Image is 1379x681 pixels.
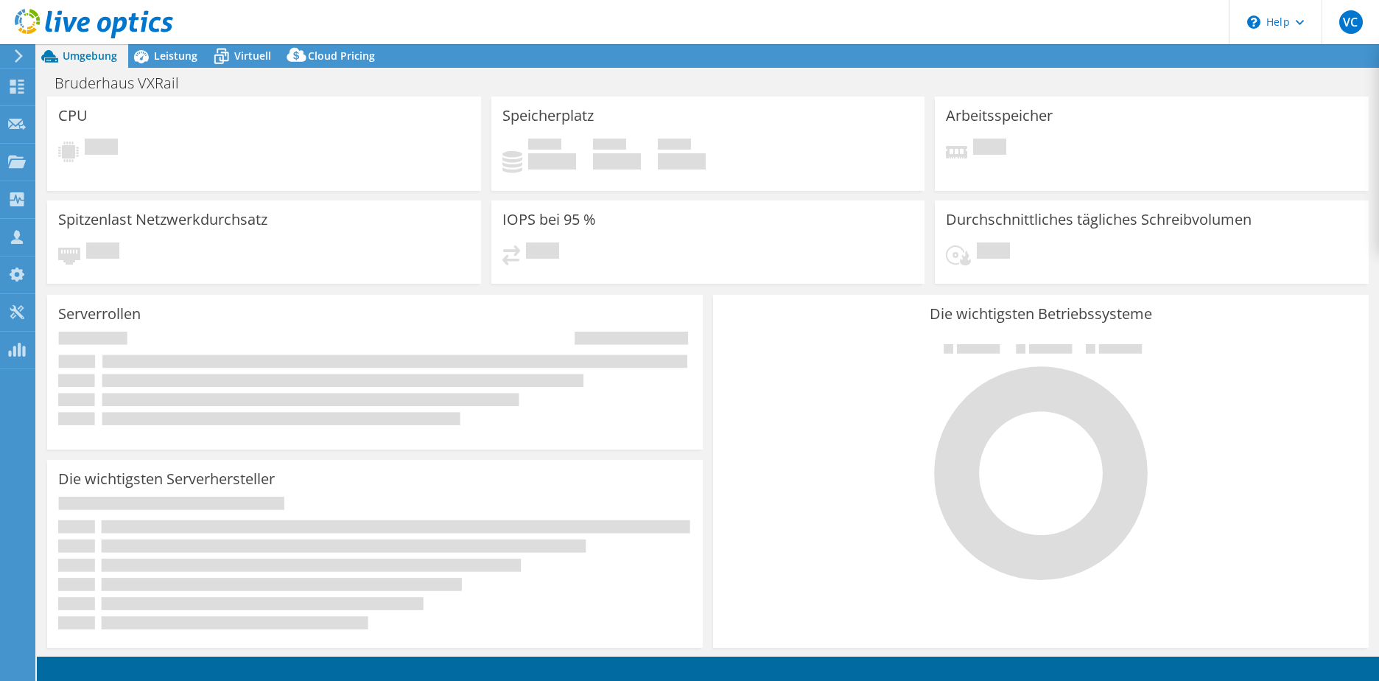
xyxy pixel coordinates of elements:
[48,75,202,91] h1: Bruderhaus VXRail
[977,242,1010,262] span: Ausstehend
[58,306,141,322] h3: Serverrollen
[528,139,561,153] span: Belegt
[1247,15,1260,29] svg: \n
[86,242,119,262] span: Ausstehend
[973,139,1006,158] span: Ausstehend
[724,306,1358,322] h3: Die wichtigsten Betriebssysteme
[1339,10,1363,34] span: VC
[946,108,1053,124] h3: Arbeitsspeicher
[528,153,576,170] h4: 0 GiB
[502,108,594,124] h3: Speicherplatz
[58,212,267,228] h3: Spitzenlast Netzwerkdurchsatz
[234,49,271,63] span: Virtuell
[58,108,88,124] h3: CPU
[85,139,118,158] span: Ausstehend
[63,49,117,63] span: Umgebung
[502,212,596,228] h3: IOPS bei 95 %
[658,153,706,170] h4: 0 GiB
[593,153,641,170] h4: 0 GiB
[154,49,197,63] span: Leistung
[308,49,375,63] span: Cloud Pricing
[58,471,275,487] h3: Die wichtigsten Serverhersteller
[593,139,626,153] span: Verfügbar
[946,212,1252,228] h3: Durchschnittliches tägliches Schreibvolumen
[658,139,691,153] span: Insgesamt
[526,242,559,262] span: Ausstehend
